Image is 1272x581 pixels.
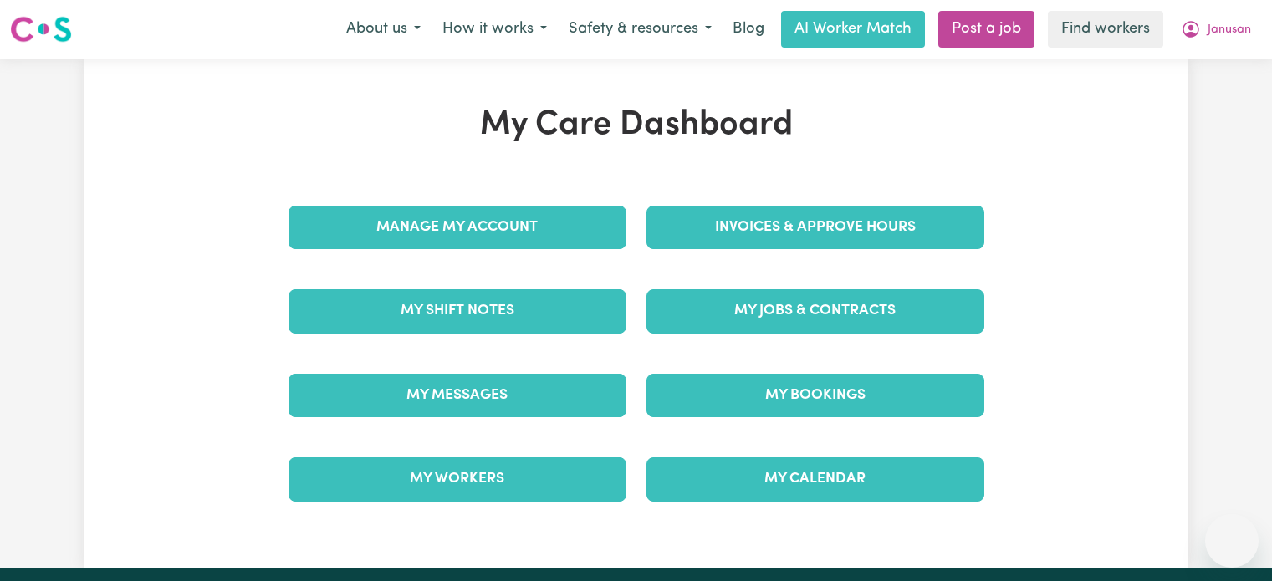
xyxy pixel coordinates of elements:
a: Find workers [1048,11,1163,48]
button: About us [335,12,432,47]
a: Blog [723,11,774,48]
a: My Workers [289,457,626,501]
a: Post a job [938,11,1034,48]
a: My Messages [289,374,626,417]
img: Careseekers logo [10,14,72,44]
button: Safety & resources [558,12,723,47]
button: My Account [1170,12,1262,47]
a: AI Worker Match [781,11,925,48]
a: Manage My Account [289,206,626,249]
button: How it works [432,12,558,47]
a: My Jobs & Contracts [646,289,984,333]
a: My Calendar [646,457,984,501]
a: Invoices & Approve Hours [646,206,984,249]
span: Janusan [1208,21,1251,39]
iframe: Button to launch messaging window [1205,514,1259,568]
a: Careseekers logo [10,10,72,48]
a: My Shift Notes [289,289,626,333]
a: My Bookings [646,374,984,417]
h1: My Care Dashboard [278,105,994,145]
